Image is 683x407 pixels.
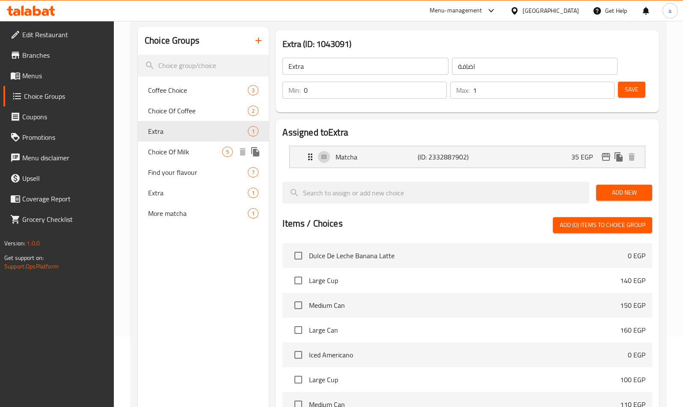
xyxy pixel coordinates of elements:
div: Coffee Choice3 [138,80,269,100]
h3: Extra (ID: 1043091) [282,37,652,51]
span: a [668,6,671,15]
span: Branches [22,50,107,60]
h2: Choice Groups [145,34,199,47]
h2: Assigned to Extra [282,126,652,139]
span: More matcha [148,208,248,218]
a: Support.OpsPlatform [4,261,59,272]
div: Choices [248,85,258,95]
span: Large Cup [309,375,620,385]
span: Select choice [289,271,307,289]
a: Branches [3,45,114,65]
span: Version: [4,238,25,249]
a: Promotions [3,127,114,147]
div: More matcha1 [138,203,269,224]
a: Edit Restaurant [3,24,114,45]
div: Extra1 [138,121,269,142]
p: 100 EGP [620,375,645,385]
span: Select choice [289,247,307,265]
div: [GEOGRAPHIC_DATA] [523,6,579,15]
span: Dulce De Leche Banana Latte [309,251,627,261]
span: Menus [22,71,107,81]
span: Promotions [22,132,107,142]
span: Add New [603,187,645,198]
p: 160 EGP [620,325,645,335]
button: duplicate [249,145,262,158]
span: Iced Americano [309,350,627,360]
div: Choices [248,208,258,218]
div: Choices [248,188,258,198]
button: Save [618,82,645,97]
span: Choice Groups [24,91,107,101]
span: 1 [248,189,258,197]
p: 35 EGP [571,152,600,162]
span: Choice Of Milk [148,147,222,157]
span: Grocery Checklist [22,214,107,224]
p: 150 EGP [620,300,645,310]
span: Select choice [289,296,307,314]
span: Large Can [309,325,620,335]
span: Coupons [22,112,107,122]
button: delete [625,150,638,163]
span: Upsell [22,173,107,183]
a: Menus [3,65,114,86]
span: 2 [248,107,258,115]
div: Menu-management [430,6,482,16]
div: Choice Of Milk5deleteduplicate [138,142,269,162]
p: 0 EGP [628,251,645,261]
div: Choices [222,147,233,157]
span: Medium Can [309,300,620,310]
span: Select choice [289,371,307,389]
p: 0 EGP [628,350,645,360]
button: delete [236,145,249,158]
span: 1 [248,127,258,136]
span: Choice Of Coffee [148,106,248,116]
input: search [282,182,589,203]
a: Coverage Report [3,189,114,209]
a: Menu disclaimer [3,147,114,168]
div: Choices [248,167,258,177]
p: Matcha [336,152,417,162]
span: Large Cup [309,275,620,286]
div: Choices [248,106,258,116]
button: edit [600,150,612,163]
button: duplicate [612,150,625,163]
h2: Items / Choices [282,217,342,230]
span: 7 [248,168,258,177]
p: Max: [456,85,469,95]
span: 1.0.0 [27,238,40,249]
span: 5 [223,148,232,156]
span: 3 [248,86,258,94]
div: Choice Of Coffee2 [138,100,269,121]
div: Extra1 [138,183,269,203]
div: Expand [290,146,644,168]
p: (ID: 2332887902) [418,152,472,162]
a: Choice Groups [3,86,114,106]
a: Grocery Checklist [3,209,114,230]
span: Get support on: [4,252,44,263]
div: Choices [248,126,258,136]
span: Find your flavour [148,167,248,177]
p: 140 EGP [620,275,645,286]
span: Select choice [289,346,307,364]
li: Expand [282,142,652,171]
span: 1 [248,209,258,218]
span: Extra [148,188,248,198]
span: Extra [148,126,248,136]
button: Add (0) items to choice group [553,217,652,233]
span: Menu disclaimer [22,153,107,163]
span: Save [625,84,638,95]
a: Coupons [3,106,114,127]
p: Min: [288,85,300,95]
span: Add (0) items to choice group [560,220,645,230]
span: Select choice [289,321,307,339]
span: Edit Restaurant [22,29,107,40]
span: Coverage Report [22,194,107,204]
input: search [138,55,269,77]
div: Find your flavour7 [138,162,269,183]
button: Add New [596,185,652,201]
a: Upsell [3,168,114,189]
span: Coffee Choice [148,85,248,95]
